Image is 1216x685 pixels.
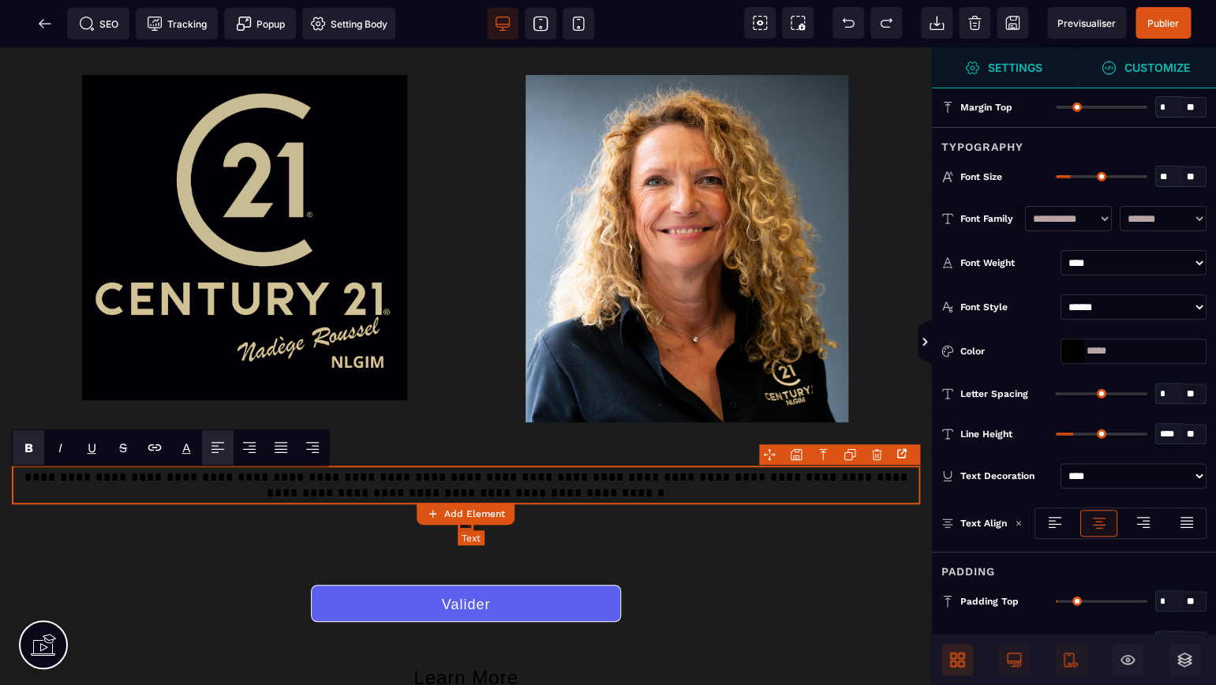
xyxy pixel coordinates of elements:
[88,440,96,455] u: U
[960,428,1012,440] span: Line Height
[1074,47,1216,88] span: Open Style Manager
[202,430,234,465] span: Align Left
[1124,62,1190,73] strong: Customize
[932,127,1216,156] div: Typography
[310,16,387,32] span: Setting Body
[311,537,620,575] button: Valider
[941,515,1007,531] p: Text Align
[941,644,973,676] span: Open Blocks
[1169,644,1200,676] span: Open Layers
[1055,644,1087,676] span: Mobile Only
[1015,519,1023,527] img: loading
[893,445,914,462] div: Open the link Modal
[182,440,191,455] p: A
[1112,644,1143,676] span: Hide/Show Block
[265,430,297,465] span: Align Justify
[998,644,1030,676] span: Desktop Only
[960,170,1002,183] span: Font Size
[44,430,76,465] span: Italic
[297,430,328,465] span: Align Right
[960,299,1054,315] div: Font Style
[82,28,407,353] img: 42a5e961d7e4e4c10e0b3702521da55e_Nade%CC%80ge_Roussel(2).png
[119,440,127,455] s: S
[932,552,1216,581] div: Padding
[234,430,265,465] span: Align Center
[58,440,62,455] i: I
[147,16,207,32] span: Tracking
[13,430,44,465] span: Bold
[782,7,814,39] span: Screenshot
[236,16,285,32] span: Popup
[76,430,107,465] span: Underline
[960,595,1019,608] span: Padding Top
[1047,7,1126,39] span: Preview
[139,430,170,465] span: Link
[960,468,1054,484] div: Text Decoration
[526,28,848,376] img: ae93713c675592db1529431a72aaacf0_Capture_d%E2%80%99e%CC%81cran_2025-03-05_a%CC%80_13.45.39.png
[960,387,1028,400] span: Letter Spacing
[960,343,1054,359] div: Color
[444,508,505,519] strong: Add Element
[107,430,139,465] span: Strike-through
[1057,17,1116,29] span: Previsualiser
[960,255,1054,271] div: Font Weight
[1147,17,1179,29] span: Publier
[24,440,33,455] b: B
[988,62,1042,73] strong: Settings
[79,16,118,32] span: SEO
[932,47,1074,88] span: Settings
[182,440,191,455] label: Font color
[960,211,1017,226] div: Font Family
[744,7,776,39] span: View components
[960,101,1012,114] span: Margin Top
[417,503,514,525] button: Add Element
